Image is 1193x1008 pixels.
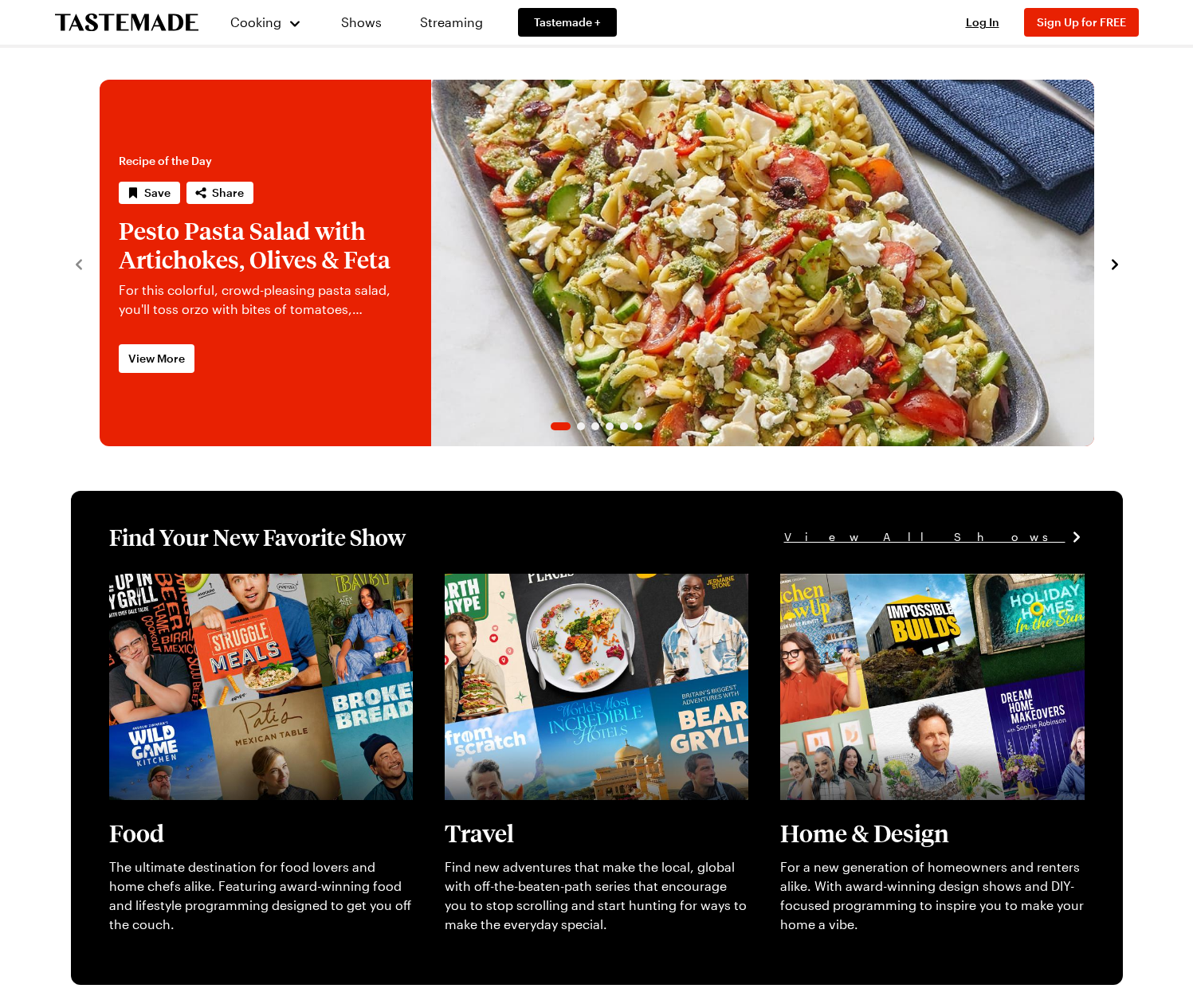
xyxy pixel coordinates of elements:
[551,422,571,430] span: Go to slide 1
[577,422,585,430] span: Go to slide 2
[55,14,198,32] a: To Tastemade Home Page
[109,523,406,551] h1: Find Your New Favorite Show
[1024,8,1139,37] button: Sign Up for FREE
[784,528,1085,546] a: View All Shows
[100,80,1094,446] div: 1 / 6
[606,422,614,430] span: Go to slide 4
[620,422,628,430] span: Go to slide 5
[119,182,180,204] button: Save recipe
[634,422,642,430] span: Go to slide 6
[445,575,662,590] a: View full content for [object Object]
[780,575,998,590] a: View full content for [object Object]
[212,185,244,201] span: Share
[119,344,194,373] a: View More
[518,8,617,37] a: Tastemade +
[186,182,253,204] button: Share
[1037,15,1126,29] span: Sign Up for FREE
[534,14,601,30] span: Tastemade +
[230,3,303,41] button: Cooking
[230,14,281,29] span: Cooking
[966,15,999,29] span: Log In
[109,575,327,590] a: View full content for [object Object]
[591,422,599,430] span: Go to slide 3
[1107,253,1123,273] button: navigate to next item
[784,528,1065,546] span: View All Shows
[71,253,87,273] button: navigate to previous item
[951,14,1014,30] button: Log In
[144,185,171,201] span: Save
[128,351,185,367] span: View More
